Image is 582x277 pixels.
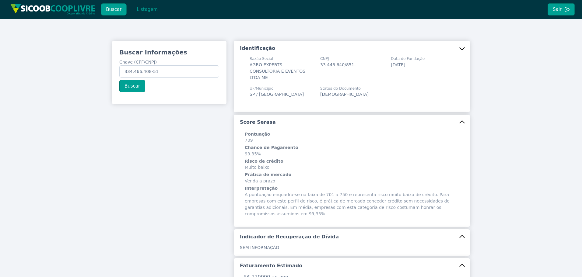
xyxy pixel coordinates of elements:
[101,3,127,16] button: Buscar
[245,145,459,157] span: 99.35%
[245,158,459,171] span: Muito baixo
[245,185,459,217] span: A pontuação enquadra-se na faixa de 701 a 750 e representa risco muito baixo de crédito. Para emp...
[234,41,470,56] button: Identificação
[240,245,279,250] span: SEM INFORMAÇÃO
[250,62,305,80] span: AGRO EXPERTS CONSULTORIA E EVENTOS LTDA ME
[245,131,459,137] h6: Pontuação
[548,3,575,16] button: Sair
[250,56,313,61] span: Razão Social
[119,65,219,78] input: Chave (CPF/CNPJ)
[240,119,276,126] h5: Score Serasa
[245,172,459,184] span: Venda a prazo
[240,45,275,52] h5: Identificação
[391,56,425,61] span: Data de Fundação
[391,62,405,67] span: [DATE]
[119,60,157,64] span: Chave (CPF/CNPJ)
[245,145,459,151] h6: Chance de Pagamento
[234,115,470,130] button: Score Serasa
[245,158,459,164] h6: Risco de crédito
[320,56,356,61] span: CNPJ
[131,3,163,16] button: Listagem
[240,262,302,269] h5: Faturamento Estimado
[10,4,96,15] img: img/sicoob_cooplivre.png
[245,185,459,192] h6: Interpretação
[119,48,219,57] h3: Buscar Informações
[250,92,304,97] span: SP / [GEOGRAPHIC_DATA]
[240,234,339,240] h5: Indicador de Recuperação de Dívida
[234,258,470,273] button: Faturamento Estimado
[320,92,369,97] span: [DEMOGRAPHIC_DATA]
[245,131,459,144] span: 709
[320,62,356,67] span: 33.446.640/851-
[234,229,470,244] button: Indicador de Recuperação de Dívida
[250,86,304,91] span: UF/Município
[119,80,145,92] button: Buscar
[320,86,369,91] span: Status do Documento
[245,172,459,178] h6: Prática de mercado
